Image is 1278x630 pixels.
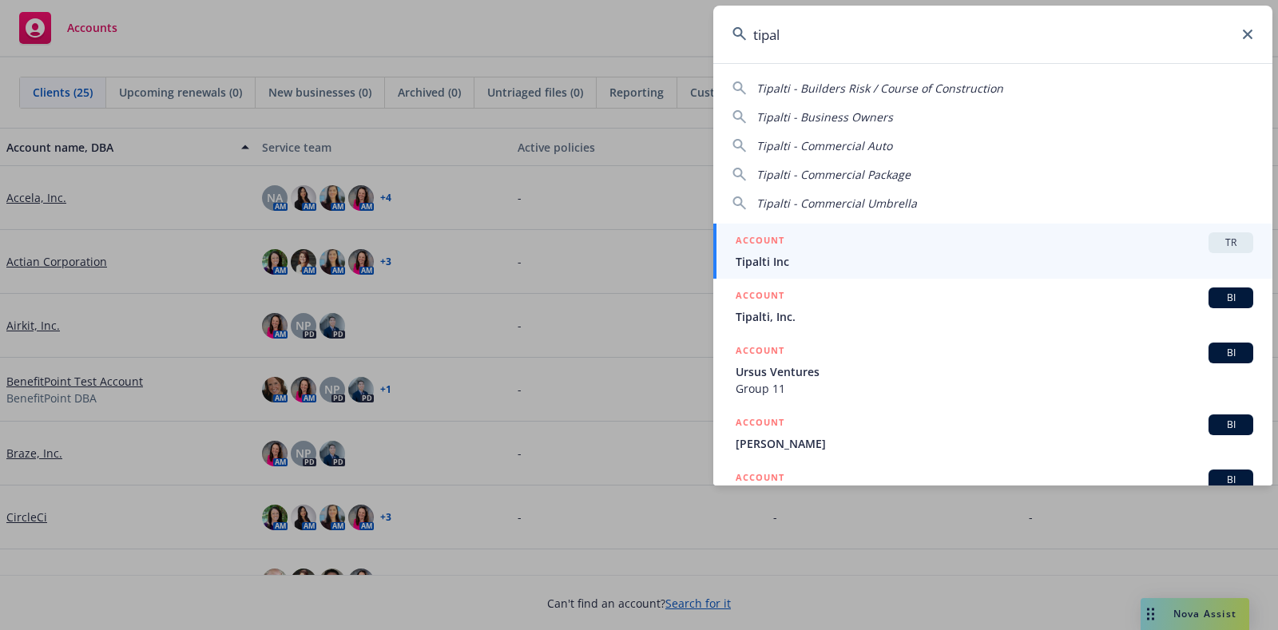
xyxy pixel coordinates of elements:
span: Tipalti, Inc. [736,308,1253,325]
h5: ACCOUNT [736,287,784,307]
a: ACCOUNTBI [713,461,1272,516]
span: BI [1215,346,1247,360]
a: ACCOUNTBIUrsus VenturesGroup 11 [713,334,1272,406]
span: TR [1215,236,1247,250]
span: Group 11 [736,380,1253,397]
h5: ACCOUNT [736,414,784,434]
span: BI [1215,418,1247,432]
h5: ACCOUNT [736,232,784,252]
span: Tipalti - Business Owners [756,109,893,125]
span: BI [1215,473,1247,487]
a: ACCOUNTBI[PERSON_NAME] [713,406,1272,461]
a: ACCOUNTTRTipalti Inc [713,224,1272,279]
span: Tipalti - Commercial Package [756,167,911,182]
input: Search... [713,6,1272,63]
span: [PERSON_NAME] [736,435,1253,452]
a: ACCOUNTBITipalti, Inc. [713,279,1272,334]
h5: ACCOUNT [736,470,784,489]
h5: ACCOUNT [736,343,784,362]
span: Tipalti - Commercial Umbrella [756,196,917,211]
span: Ursus Ventures [736,363,1253,380]
span: Tipalti - Commercial Auto [756,138,892,153]
span: Tipalti Inc [736,253,1253,270]
span: Tipalti - Builders Risk / Course of Construction [756,81,1003,96]
span: BI [1215,291,1247,305]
